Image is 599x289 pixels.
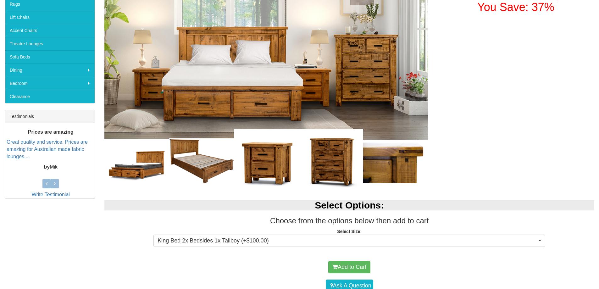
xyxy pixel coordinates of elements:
button: Add to Cart [328,261,370,274]
b: by [44,164,50,170]
b: Prices are amazing [28,129,74,135]
a: Sofa Beds [5,50,95,64]
h3: Choose from the options below then add to cart [104,217,594,225]
a: Lift Chairs [5,11,95,24]
a: Dining [5,64,95,77]
button: King Bed 2x Bedsides 1x Tallboy (+$100.00) [153,235,545,247]
p: Mik [7,164,95,171]
font: You Save: 37% [477,1,554,14]
a: Accent Chairs [5,24,95,37]
a: Write Testimonial [32,192,70,197]
b: Select Options: [315,200,384,210]
strong: Select Size: [337,229,362,234]
span: King Bed 2x Bedsides 1x Tallboy (+$100.00) [158,237,537,245]
div: Testimonials [5,110,95,123]
a: Bedroom [5,77,95,90]
a: Great quality and service. Prices are amazing for Australian made fabric lounges.... [7,139,88,159]
a: Theatre Lounges [5,37,95,50]
a: Clearance [5,90,95,103]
